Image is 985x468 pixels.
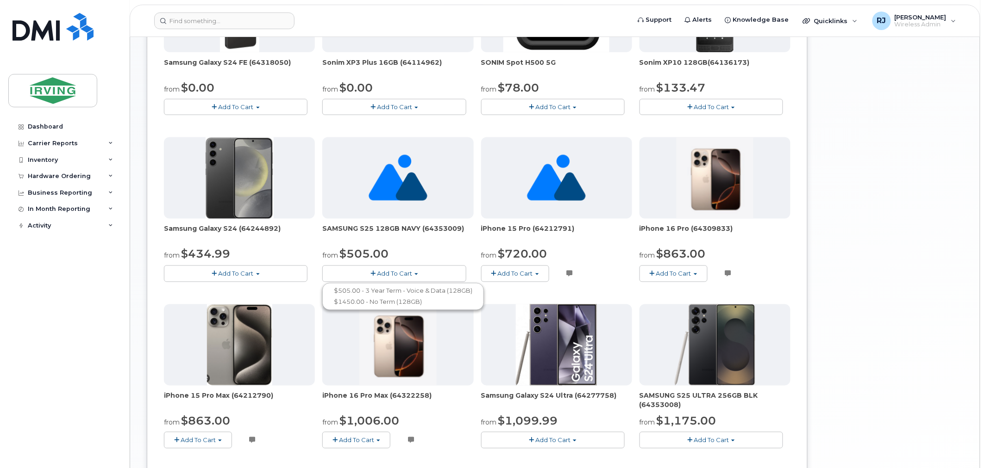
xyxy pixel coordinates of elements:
small: from [322,252,338,260]
span: Alerts [693,15,712,25]
span: Knowledge Base [733,15,789,25]
span: $0.00 [339,81,373,94]
span: $78.00 [498,81,540,94]
input: Find something... [154,12,295,29]
button: Add To Cart [322,432,390,448]
div: Ryan Johnson [866,12,963,30]
div: Samsung Galaxy S24 Ultra (64277758) [481,391,632,410]
div: Samsung Galaxy S24 (64244892) [164,224,315,243]
small: from [164,252,180,260]
img: no_image_found-2caef05468ed5679b831cfe6fc140e25e0c280774317ffc20a367ab7fd17291e.png [527,137,586,219]
span: Add To Cart [339,437,374,444]
button: Add To Cart [481,265,549,282]
span: $720.00 [498,247,547,261]
small: from [322,85,338,93]
img: 16_pro.png [677,137,754,219]
button: Add To Cart [481,432,625,448]
span: Quicklinks [814,17,848,25]
span: Add To Cart [656,270,691,277]
small: from [164,419,180,427]
small: from [640,85,655,93]
span: $133.47 [657,81,706,94]
span: $863.00 [181,414,230,428]
span: $1,006.00 [339,414,399,428]
span: Add To Cart [694,437,729,444]
span: Add To Cart [535,103,571,111]
span: $434.99 [181,247,230,261]
div: SONIM Spot H500 5G [481,58,632,76]
button: Add To Cart [322,265,466,282]
small: from [640,419,655,427]
span: Add To Cart [377,270,412,277]
a: Knowledge Base [719,11,796,29]
span: Add To Cart [498,270,533,277]
div: SAMSUNG S25 128GB NAVY (64353009) [322,224,473,243]
span: Add To Cart [219,103,254,111]
span: Support [646,15,672,25]
img: s24.jpg [206,137,274,219]
span: [PERSON_NAME] [895,13,947,21]
div: iPhone 16 Pro (64309833) [640,224,791,243]
button: Add To Cart [322,99,466,115]
small: from [322,419,338,427]
button: Add To Cart [164,265,307,282]
div: iPhone 15 Pro Max (64212790) [164,391,315,410]
a: Support [632,11,678,29]
span: Add To Cart [181,437,216,444]
span: RJ [877,15,886,26]
a: $505.00 - 3 Year Term - Voice & Data (128GB) [325,285,482,297]
img: s25_ultra__1_.png [675,304,756,386]
small: from [481,252,497,260]
button: Add To Cart [164,99,307,115]
span: $505.00 [339,247,389,261]
div: iPhone 15 Pro (64212791) [481,224,632,243]
a: $1450.00 - No Term (128GB) [325,296,482,308]
span: $863.00 [657,247,706,261]
span: $1,175.00 [657,414,716,428]
span: Add To Cart [377,103,412,111]
button: Add To Cart [640,265,708,282]
img: no_image_found-2caef05468ed5679b831cfe6fc140e25e0c280774317ffc20a367ab7fd17291e.png [369,137,427,219]
div: SAMSUNG S25 ULTRA 256GB BLK (64353008) [640,391,791,410]
button: Add To Cart [481,99,625,115]
button: Add To Cart [640,432,783,448]
small: from [164,85,180,93]
small: from [640,252,655,260]
span: Add To Cart [694,103,729,111]
small: from [481,419,497,427]
img: iPhone_15_pro_max.png [207,304,272,386]
span: $0.00 [181,81,214,94]
span: $1,099.99 [498,414,558,428]
span: Wireless Admin [895,21,947,28]
button: Add To Cart [164,432,232,448]
div: Quicklinks [797,12,864,30]
img: Chandlers24ultra.png [516,304,597,386]
span: Add To Cart [535,437,571,444]
img: 16_pro.png [359,304,437,386]
div: iPhone 16 Pro Max (64322258) [322,391,473,410]
button: Add To Cart [640,99,783,115]
div: Sonim XP10 128GB(64136173) [640,58,791,76]
span: Add To Cart [219,270,254,277]
a: Alerts [678,11,719,29]
small: from [481,85,497,93]
div: Samsung Galaxy S24 FE (64318050) [164,58,315,76]
div: Sonim XP3 Plus 16GB (64114962) [322,58,473,76]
